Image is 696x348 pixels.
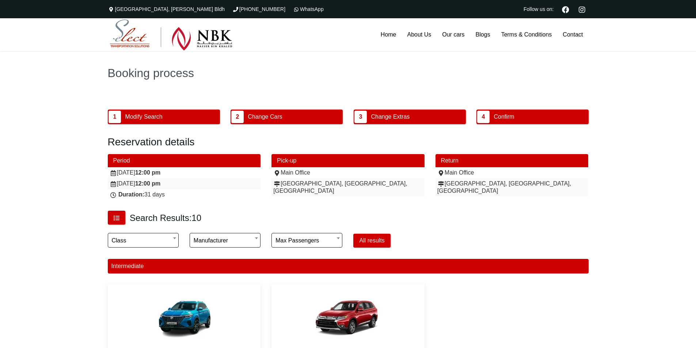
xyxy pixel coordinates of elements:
[108,233,179,248] span: Class
[140,290,228,345] img: MG RX5 or similar
[437,180,587,195] div: [GEOGRAPHIC_DATA], [GEOGRAPHIC_DATA], [GEOGRAPHIC_DATA]
[191,213,201,223] span: 10
[122,110,165,124] span: Modify Search
[232,6,285,12] a: [PHONE_NUMBER]
[110,169,259,176] div: [DATE]
[476,110,589,124] button: 4 Confirm
[135,180,160,187] strong: 12:00 pm
[368,110,412,124] span: Change Extras
[108,154,261,167] div: Period
[576,5,589,13] a: Instagram
[271,233,342,248] span: Max passengers
[108,67,589,79] h1: Booking process
[108,110,220,124] button: 1 Modify Search
[402,18,437,51] a: About Us
[231,111,244,123] span: 2
[375,18,402,51] a: Home
[109,111,121,123] span: 1
[190,233,260,248] span: Manufacturer
[271,154,425,167] div: Pick-up
[231,110,343,124] button: 2 Change Cars
[108,259,589,274] div: Intermediate
[496,18,558,51] a: Terms & Conditions
[273,180,423,195] div: [GEOGRAPHIC_DATA], [GEOGRAPHIC_DATA], [GEOGRAPHIC_DATA]
[273,169,423,176] div: Main Office
[353,234,390,248] button: All results
[437,169,587,176] div: Main Office
[437,18,470,51] a: Our cars
[491,110,517,124] span: Confirm
[354,111,367,123] span: 3
[110,191,259,198] div: 31 days
[194,233,256,248] span: Manufacturer
[108,136,589,148] h2: Reservation details
[559,5,572,13] a: Facebook
[135,169,160,176] strong: 12:00 pm
[110,19,232,51] img: Select Rent a Car
[245,110,285,124] span: Change Cars
[118,191,144,198] strong: Duration:
[293,6,324,12] a: WhatsApp
[436,154,589,167] div: Return
[477,111,490,123] span: 4
[354,110,466,124] button: 3 Change Extras
[110,180,259,187] div: [DATE]
[130,213,201,223] h3: Search Results:
[275,233,338,248] span: Max passengers
[557,18,588,51] a: Contact
[304,290,392,345] img: Mitsubishi OUTLANDER or similar
[112,233,175,248] span: Class
[470,18,496,51] a: Blogs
